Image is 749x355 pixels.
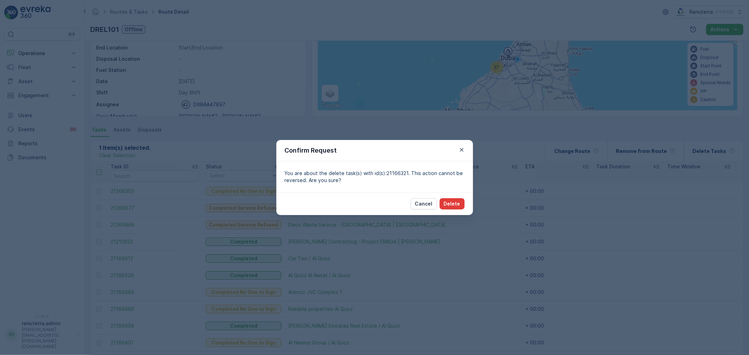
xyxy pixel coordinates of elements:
button: Cancel [411,198,437,209]
p: You are about the delete task(s) with id(s):21166321. This action cannot be reversed. Are you sure? [285,170,465,184]
p: Confirm Request [285,146,337,155]
p: Delete [444,200,460,207]
p: Cancel [415,200,433,207]
button: Delete [440,198,465,209]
